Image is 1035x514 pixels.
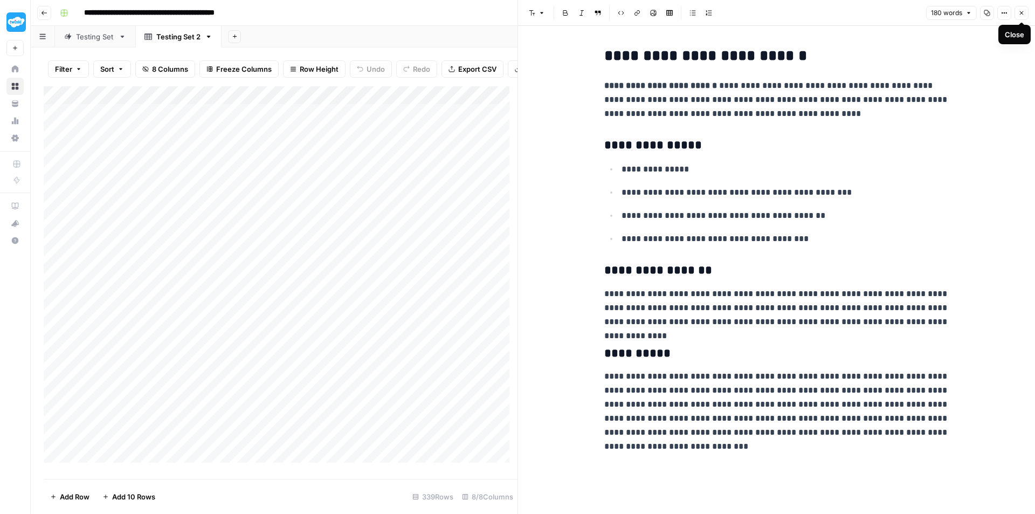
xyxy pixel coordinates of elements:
a: Testing Set [55,26,135,47]
div: 8/8 Columns [458,488,517,505]
span: Add 10 Rows [112,491,155,502]
span: Sort [100,64,114,74]
span: Redo [413,64,430,74]
span: Export CSV [458,64,496,74]
button: 180 words [926,6,977,20]
button: Freeze Columns [199,60,279,78]
span: Add Row [60,491,89,502]
img: Twinkl Logo [6,12,26,32]
button: Help + Support [6,232,24,249]
a: Testing Set 2 [135,26,222,47]
div: Testing Set [76,31,114,42]
a: Settings [6,129,24,147]
span: Undo [367,64,385,74]
button: Undo [350,60,392,78]
a: Your Data [6,95,24,112]
a: Home [6,60,24,78]
div: Testing Set 2 [156,31,201,42]
a: Browse [6,78,24,95]
button: Row Height [283,60,346,78]
button: What's new? [6,215,24,232]
span: 8 Columns [152,64,188,74]
button: Sort [93,60,131,78]
div: What's new? [7,215,23,231]
span: Filter [55,64,72,74]
div: 339 Rows [408,488,458,505]
button: Filter [48,60,89,78]
span: Freeze Columns [216,64,272,74]
a: AirOps Academy [6,197,24,215]
button: Add 10 Rows [96,488,162,505]
button: 8 Columns [135,60,195,78]
span: 180 words [931,8,962,18]
button: Workspace: Twinkl [6,9,24,36]
button: Export CSV [441,60,503,78]
a: Usage [6,112,24,129]
span: Row Height [300,64,339,74]
button: Add Row [44,488,96,505]
div: Close [1005,29,1024,40]
button: Redo [396,60,437,78]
